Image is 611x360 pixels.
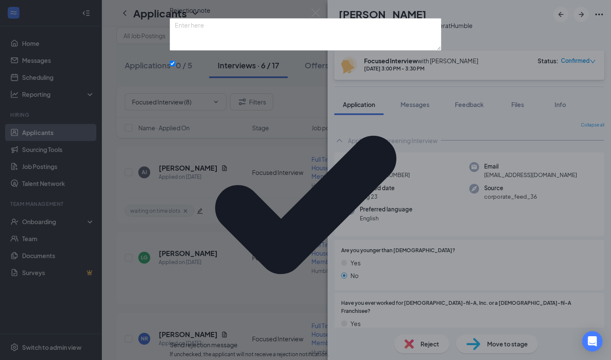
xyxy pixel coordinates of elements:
[170,69,441,340] svg: Checkmark
[170,351,441,359] span: If unchecked, the applicant will not receive a rejection notification.
[170,6,210,14] span: Rejection note
[582,331,603,352] div: Open Intercom Messenger
[170,61,175,66] input: Send rejection messageIf unchecked, the applicant will not receive a rejection notification.
[170,340,441,349] div: Send rejection message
